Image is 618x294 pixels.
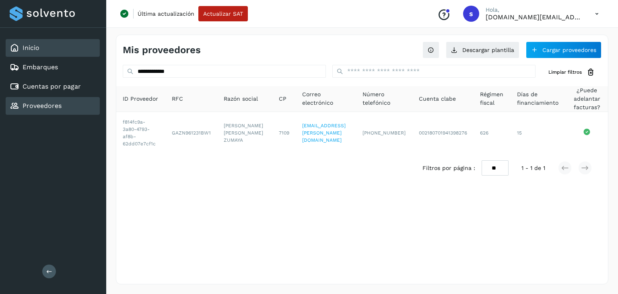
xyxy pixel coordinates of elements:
[486,13,582,21] p: solvento.sl@segmail.co
[363,90,406,107] span: Número telefónico
[6,97,100,115] div: Proveedores
[363,130,406,136] span: [PHONE_NUMBER]
[446,41,519,58] button: Descargar plantilla
[6,78,100,95] div: Cuentas por pagar
[198,6,248,21] button: Actualizar SAT
[23,102,62,110] a: Proveedores
[542,65,602,80] button: Limpiar filtros
[6,39,100,57] div: Inicio
[548,68,582,76] span: Limpiar filtros
[422,164,475,172] span: Filtros por página :
[165,112,217,154] td: GAZN961231BW1
[23,83,81,90] a: Cuentas por pagar
[6,58,100,76] div: Embarques
[172,95,183,103] span: RFC
[521,164,545,172] span: 1 - 1 de 1
[203,11,243,17] span: Actualizar SAT
[419,95,456,103] span: Cuenta clabe
[526,41,602,58] button: Cargar proveedores
[511,112,566,154] td: 15
[279,95,286,103] span: CP
[123,95,158,103] span: ID Proveedor
[412,112,474,154] td: 002180701941398276
[573,86,602,112] span: ¿Puede adelantar facturas?
[217,112,273,154] td: [PERSON_NAME] [PERSON_NAME] ZUMAYA
[23,44,39,52] a: Inicio
[138,10,194,17] p: Última actualización
[23,63,58,71] a: Embarques
[272,112,296,154] td: 7109
[116,112,165,154] td: f814fc9a-3a80-4793-af8b-62dd07e7cf1c
[474,112,511,154] td: 626
[486,6,582,13] p: Hola,
[224,95,258,103] span: Razón social
[517,90,560,107] span: Días de financiamiento
[123,44,201,56] h4: Mis proveedores
[302,90,350,107] span: Correo electrónico
[302,123,346,143] a: [EMAIL_ADDRESS][PERSON_NAME][DOMAIN_NAME]
[480,90,504,107] span: Régimen fiscal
